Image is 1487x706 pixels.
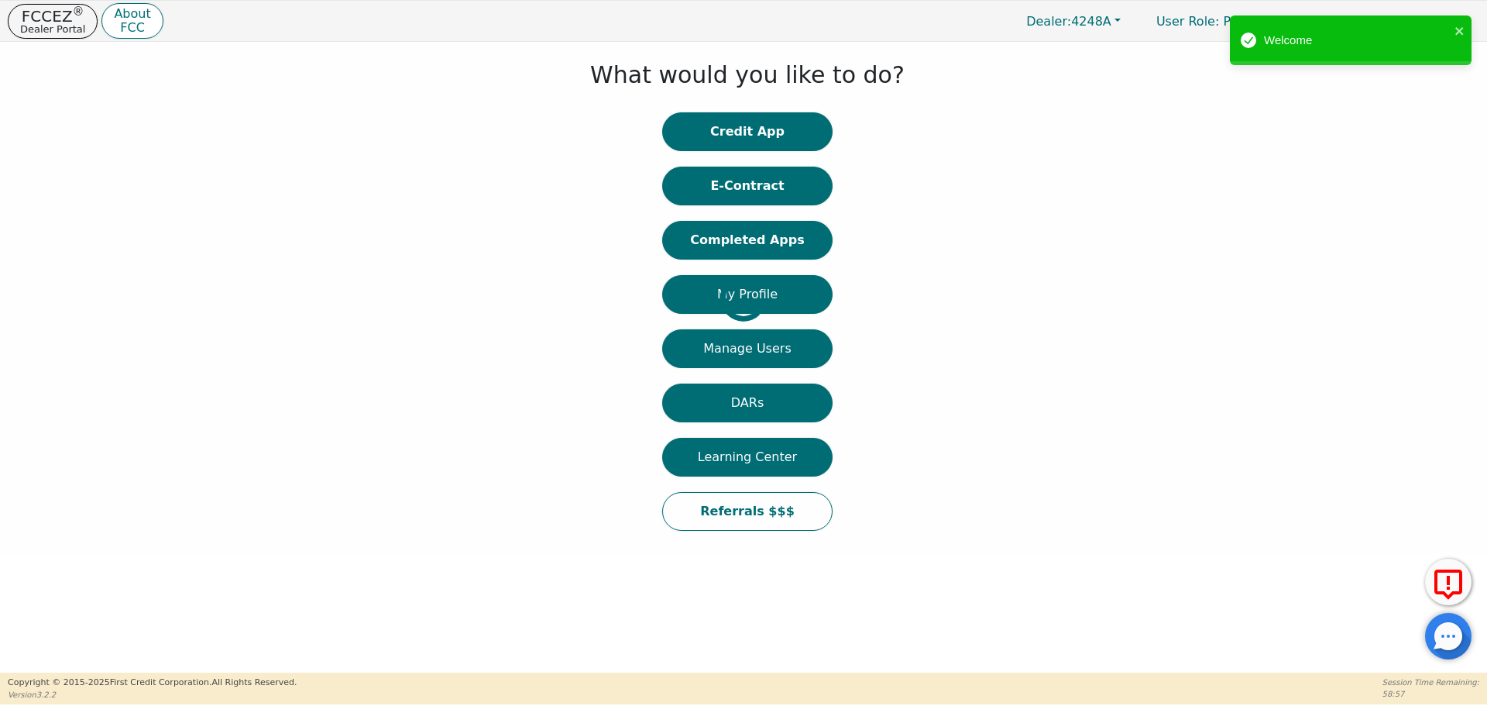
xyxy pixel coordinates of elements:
[1141,6,1286,36] a: User Role: Primary
[1264,32,1450,50] div: Welcome
[1156,14,1219,29] span: User Role :
[1010,9,1137,33] button: Dealer:4248A
[8,4,98,39] button: FCCEZ®Dealer Portal
[1382,688,1479,700] p: 58:57
[20,24,85,34] p: Dealer Portal
[1425,559,1472,605] button: Report Error to FCC
[20,9,85,24] p: FCCEZ
[8,689,297,701] p: Version 3.2.2
[8,677,297,690] p: Copyright © 2015- 2025 First Credit Corporation.
[1290,9,1479,33] button: 4248A:[PERSON_NAME]
[73,5,84,19] sup: ®
[1382,677,1479,688] p: Session Time Remaining:
[1026,14,1071,29] span: Dealer:
[114,8,150,20] p: About
[1141,6,1286,36] p: Primary
[101,3,163,40] button: AboutFCC
[114,22,150,34] p: FCC
[211,677,297,687] span: All Rights Reserved.
[1026,14,1111,29] span: 4248A
[1454,22,1465,40] button: close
